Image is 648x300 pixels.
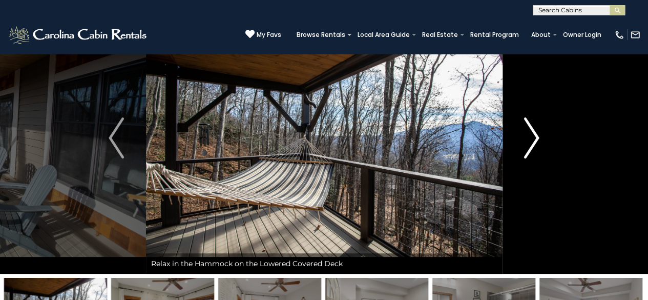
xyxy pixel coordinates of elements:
a: Browse Rentals [291,28,350,42]
button: Previous [87,2,146,274]
img: arrow [109,117,124,158]
div: Relax in the Hammock on the Lowered Covered Deck [146,253,503,274]
a: My Favs [245,29,281,40]
a: Owner Login [558,28,607,42]
img: phone-regular-white.png [614,30,624,40]
a: Local Area Guide [352,28,415,42]
button: Next [502,2,561,274]
img: mail-regular-white.png [630,30,640,40]
img: White-1-2.png [8,25,150,45]
a: About [526,28,556,42]
a: Real Estate [417,28,463,42]
a: Rental Program [465,28,524,42]
span: My Favs [257,30,281,39]
img: arrow [524,117,539,158]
